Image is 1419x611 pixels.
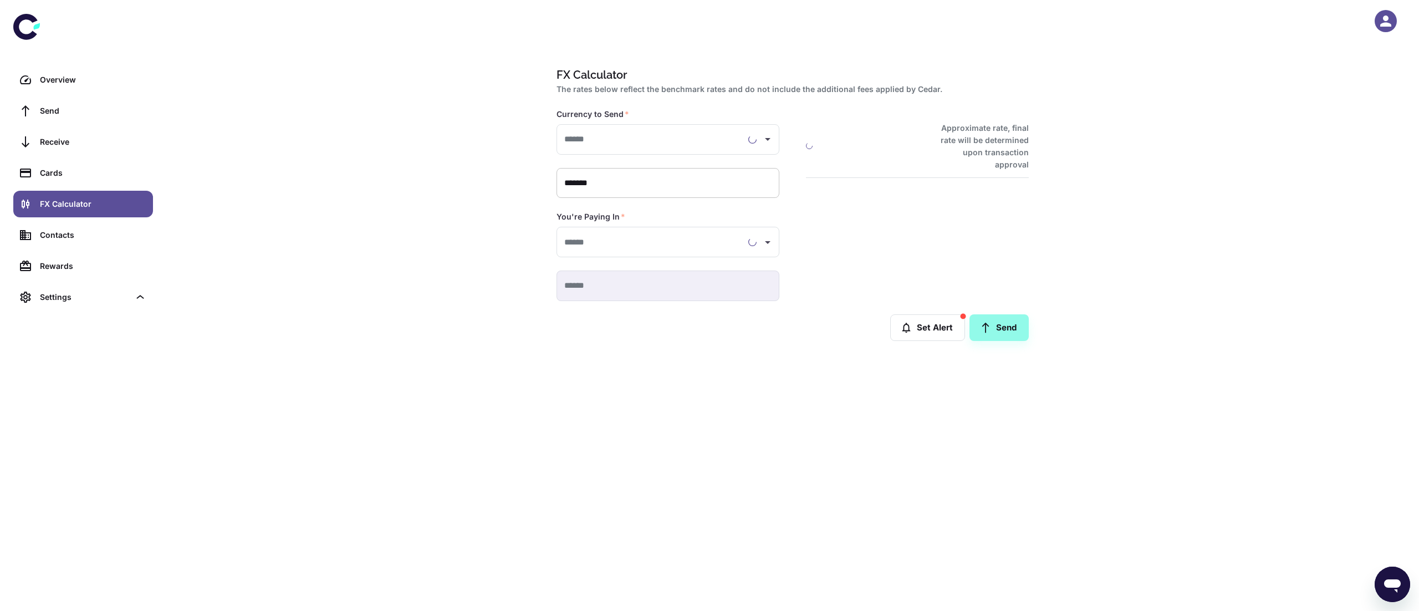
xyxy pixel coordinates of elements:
[13,284,153,310] div: Settings
[40,167,146,179] div: Cards
[13,67,153,93] a: Overview
[13,160,153,186] a: Cards
[760,235,775,250] button: Open
[40,105,146,117] div: Send
[13,98,153,124] a: Send
[40,74,146,86] div: Overview
[13,129,153,155] a: Receive
[40,229,146,241] div: Contacts
[890,314,965,341] button: Set Alert
[40,291,130,303] div: Settings
[1375,567,1410,602] iframe: Button to launch messaging window
[928,122,1029,171] h6: Approximate rate, final rate will be determined upon transaction approval
[13,253,153,279] a: Rewards
[13,222,153,248] a: Contacts
[40,136,146,148] div: Receive
[969,314,1029,341] a: Send
[557,67,1024,83] h1: FX Calculator
[40,198,146,210] div: FX Calculator
[13,191,153,217] a: FX Calculator
[40,260,146,272] div: Rewards
[760,131,775,147] button: Open
[557,109,629,120] label: Currency to Send
[557,211,625,222] label: You're Paying In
